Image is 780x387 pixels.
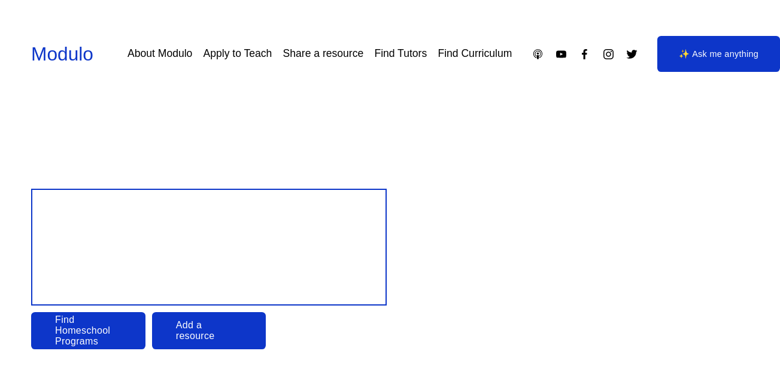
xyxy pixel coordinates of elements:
[152,312,266,350] a: Add a resource
[626,48,638,61] a: Twitter
[532,48,544,61] a: Apple Podcasts
[555,48,567,61] a: YouTube
[128,44,192,65] a: About Modulo
[43,202,369,291] span: Design your child’s Education
[283,44,364,65] a: Share a resource
[31,43,93,65] a: Modulo
[374,44,427,65] a: Find Tutors
[438,44,512,65] a: Find Curriculum
[31,312,145,350] a: Find Homeschool Programs
[578,48,591,61] a: Facebook
[602,48,615,61] a: Instagram
[657,36,780,72] a: ✨ Ask me anything
[204,44,272,65] a: Apply to Teach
